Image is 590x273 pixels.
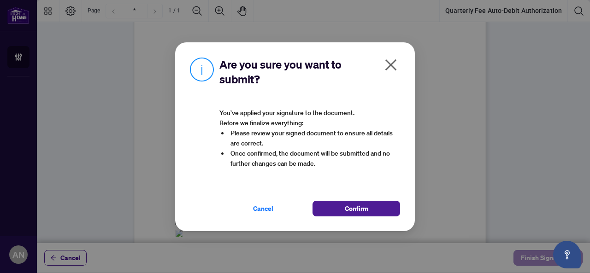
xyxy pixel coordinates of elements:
[553,241,581,268] button: Open asap
[219,57,400,87] h2: Are you sure you want to submit?
[190,57,214,81] img: Info Icon
[219,201,307,216] button: Cancel
[229,148,400,168] li: Once confirmed, the document will be submitted and no further changes can be made.
[219,108,400,175] article: You’ve applied your signature to the document. Before we finalize everything:
[313,201,400,216] button: Confirm
[253,201,273,216] span: Cancel
[345,201,368,216] span: Confirm
[229,128,400,148] li: Please review your signed document to ensure all details are correct.
[383,58,398,72] span: close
